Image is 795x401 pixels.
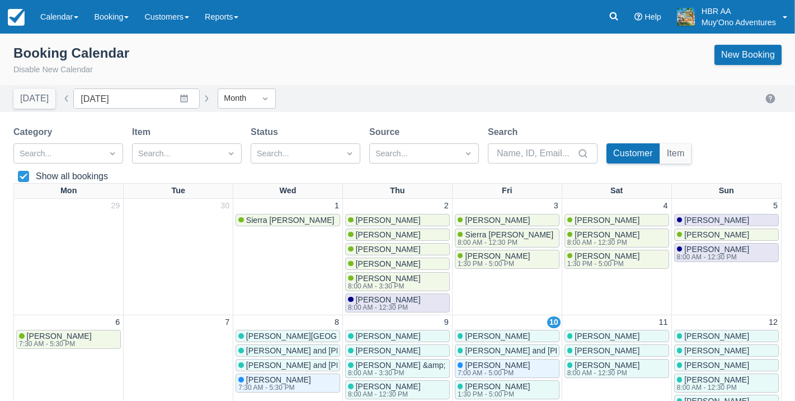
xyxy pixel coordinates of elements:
[442,316,451,329] a: 9
[455,229,559,248] a: Sierra [PERSON_NAME]8:00 AM - 12:30 PM
[13,88,55,109] button: [DATE]
[236,374,340,393] a: [PERSON_NAME]7:30 AM - 5:30 PM
[455,250,559,269] a: [PERSON_NAME]1:30 PM - 5:00 PM
[345,344,450,357] a: [PERSON_NAME]
[246,361,394,370] span: [PERSON_NAME] and [PERSON_NAME]
[27,332,92,341] span: [PERSON_NAME]
[661,200,670,212] a: 4
[458,239,551,246] div: 8:00 AM - 12:30 PM
[677,384,747,391] div: 8:00 AM - 12:30 PM
[345,272,450,291] a: [PERSON_NAME]8:00 AM - 3:30 PM
[657,316,670,329] a: 11
[684,230,749,239] span: [PERSON_NAME]
[660,143,691,164] button: Item
[236,214,340,226] a: Sierra [PERSON_NAME]
[369,125,404,139] label: Source
[345,214,450,226] a: [PERSON_NAME]
[567,260,638,267] div: 1:30 PM - 5:00 PM
[674,243,779,262] a: [PERSON_NAME]8:00 AM - 12:30 PM
[575,332,639,341] span: [PERSON_NAME]
[766,316,780,329] a: 12
[575,361,639,370] span: [PERSON_NAME]
[575,346,639,355] span: [PERSON_NAME]
[565,359,669,378] a: [PERSON_NAME]8:00 AM - 12:30 PM
[345,330,450,342] a: [PERSON_NAME]
[567,370,638,376] div: 8:00 AM - 12:30 PM
[565,229,669,248] a: [PERSON_NAME]8:00 AM - 12:30 PM
[58,184,79,198] a: Mon
[567,239,638,246] div: 8:00 AM - 12:30 PM
[348,391,418,398] div: 8:00 AM - 12:30 PM
[236,330,340,342] a: [PERSON_NAME][GEOGRAPHIC_DATA]
[455,380,559,399] a: [PERSON_NAME]1:30 PM - 5:00 PM
[332,200,341,212] a: 1
[684,332,749,341] span: [PERSON_NAME]
[345,380,450,399] a: [PERSON_NAME]8:00 AM - 12:30 PM
[344,148,355,159] span: Dropdown icon
[465,251,530,260] span: [PERSON_NAME]
[575,230,639,239] span: [PERSON_NAME]
[497,143,575,164] input: Name, ID, Email...
[674,229,779,241] a: [PERSON_NAME]
[132,125,155,139] label: Item
[36,171,108,182] div: Show all bookings
[388,184,407,198] a: Thu
[345,359,450,378] a: [PERSON_NAME] &amp; [PERSON_NAME]8:00 AM - 3:30 PM
[575,251,639,260] span: [PERSON_NAME]
[684,361,749,370] span: [PERSON_NAME]
[684,245,749,254] span: [PERSON_NAME]
[575,216,639,225] span: [PERSON_NAME]
[547,316,561,329] a: 10
[246,216,335,225] span: Sierra [PERSON_NAME]
[634,13,642,21] i: Help
[684,216,749,225] span: [PERSON_NAME]
[345,229,450,241] a: [PERSON_NAME]
[236,359,340,371] a: [PERSON_NAME] and [PERSON_NAME]
[348,283,418,290] div: 8:00 AM - 3:30 PM
[345,243,450,255] a: [PERSON_NAME]
[702,6,776,17] p: HBR AA
[107,148,118,159] span: Dropdown icon
[465,216,530,225] span: [PERSON_NAME]
[19,341,90,347] div: 7:30 AM - 5:30 PM
[442,200,451,212] a: 2
[218,200,232,212] a: 30
[356,216,421,225] span: [PERSON_NAME]
[13,125,57,139] label: Category
[677,254,747,260] div: 8:00 AM - 12:30 PM
[348,370,510,376] div: 8:00 AM - 3:30 PM
[356,274,421,283] span: [PERSON_NAME]
[674,374,779,393] a: [PERSON_NAME]8:00 AM - 12:30 PM
[455,359,559,378] a: [PERSON_NAME]7:00 AM - 5:00 PM
[606,143,660,164] button: Customer
[109,200,122,212] a: 29
[277,184,299,198] a: Wed
[465,346,613,355] span: [PERSON_NAME] and [PERSON_NAME]
[714,45,782,65] a: New Booking
[113,316,122,329] a: 6
[458,260,528,267] div: 1:30 PM - 5:00 PM
[236,344,340,357] a: [PERSON_NAME] and [PERSON_NAME]
[356,361,513,370] span: [PERSON_NAME] &amp; [PERSON_NAME]
[608,184,625,198] a: Sat
[348,304,418,311] div: 8:00 AM - 12:30 PM
[645,12,661,21] span: Help
[356,259,421,268] span: [PERSON_NAME]
[356,382,421,391] span: [PERSON_NAME]
[224,92,250,105] div: Month
[238,384,309,391] div: 7:30 AM - 5:30 PM
[251,125,283,139] label: Status
[223,316,232,329] a: 7
[458,391,528,398] div: 1:30 PM - 5:00 PM
[500,184,514,198] a: Fri
[16,330,121,349] a: [PERSON_NAME]7:30 AM - 5:30 PM
[771,200,780,212] a: 5
[13,64,93,76] button: Disable New Calendar
[356,230,421,239] span: [PERSON_NAME]
[356,295,421,304] span: [PERSON_NAME]
[674,359,779,371] a: [PERSON_NAME]
[463,148,474,159] span: Dropdown icon
[674,214,779,226] a: [PERSON_NAME]
[225,148,237,159] span: Dropdown icon
[677,8,695,26] img: A20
